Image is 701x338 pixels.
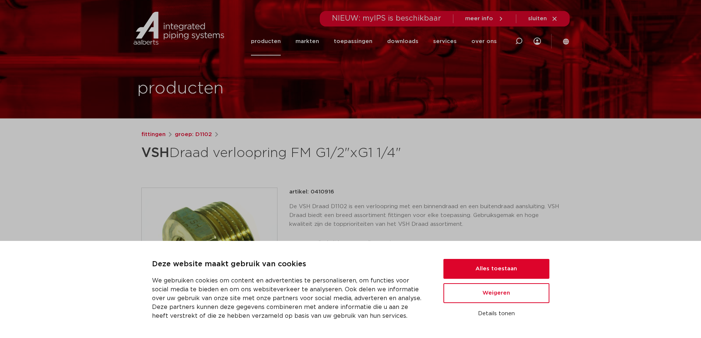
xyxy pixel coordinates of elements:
a: groep: D1102 [175,130,212,139]
a: fittingen [141,130,166,139]
a: meer info [465,15,504,22]
span: NIEUW: myIPS is beschikbaar [332,15,441,22]
a: producten [251,27,281,56]
span: sluiten [528,16,547,21]
a: services [433,27,457,56]
li: vervaardigd uit hoogwaardig messing [295,237,560,249]
h1: producten [137,77,224,100]
a: toepassingen [334,27,372,56]
img: Product Image for VSH Draad verloopring FM G1/2"xG1 1/4" [142,188,277,323]
p: De VSH Draad D1102 is een verloopring met een binnendraad en een buitendraad aansluiting. VSH Dra... [289,202,560,229]
a: downloads [387,27,418,56]
span: meer info [465,16,493,21]
p: artikel: 0410916 [289,188,334,196]
button: Weigeren [443,283,549,303]
a: markten [295,27,319,56]
button: Details tonen [443,307,549,320]
a: over ons [471,27,497,56]
a: sluiten [528,15,558,22]
p: Deze website maakt gebruik van cookies [152,259,426,270]
button: Alles toestaan [443,259,549,279]
h1: Draad verloopring FM G1/2"xG1 1/4" [141,142,418,164]
nav: Menu [251,27,497,56]
p: We gebruiken cookies om content en advertenties te personaliseren, om functies voor social media ... [152,276,426,320]
strong: VSH [141,146,169,160]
